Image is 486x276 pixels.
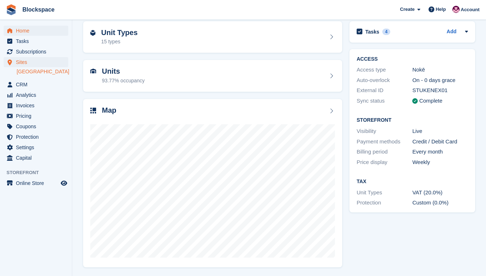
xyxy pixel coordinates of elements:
h2: Map [102,106,116,115]
div: VAT (20.0%) [412,189,468,197]
div: Custom (0.0%) [412,199,468,207]
img: unit-type-icn-2b2737a686de81e16bb02015468b77c625bbabd49415b5ef34ead5e3b44a266d.svg [90,30,95,36]
div: Credit / Debit Card [412,138,468,146]
h2: Units [102,67,145,76]
div: Payment methods [357,138,412,146]
span: CRM [16,79,59,90]
span: Analytics [16,90,59,100]
a: Unit Types 15 types [83,21,342,53]
a: Map [83,99,342,268]
a: menu [4,111,68,121]
h2: Tax [357,179,468,185]
div: 15 types [101,38,138,46]
a: menu [4,79,68,90]
span: Capital [16,153,59,163]
span: Create [400,6,414,13]
div: STUKENEX01 [412,86,468,95]
a: menu [4,178,68,188]
div: Nokē [412,66,468,74]
span: Protection [16,132,59,142]
span: Online Store [16,178,59,188]
a: menu [4,47,68,57]
div: Every month [412,148,468,156]
div: On - 0 days grace [412,76,468,85]
a: menu [4,100,68,111]
h2: ACCESS [357,56,468,62]
span: Coupons [16,121,59,131]
span: Help [436,6,446,13]
div: Billing period [357,148,412,156]
a: menu [4,90,68,100]
h2: Tasks [365,29,379,35]
a: menu [4,132,68,142]
a: Add [447,28,456,36]
a: [GEOGRAPHIC_DATA] [17,68,68,75]
div: Unit Types [357,189,412,197]
a: Blockspace [20,4,57,16]
div: Protection [357,199,412,207]
span: Pricing [16,111,59,121]
div: Weekly [412,158,468,167]
a: menu [4,142,68,152]
span: Home [16,26,59,36]
span: Invoices [16,100,59,111]
span: Storefront [7,169,72,176]
div: Complete [419,97,442,105]
img: map-icn-33ee37083ee616e46c38cad1a60f524a97daa1e2b2c8c0bc3eb3415660979fc1.svg [90,108,96,113]
a: menu [4,121,68,131]
span: Account [461,6,479,13]
div: External ID [357,86,412,95]
span: Settings [16,142,59,152]
span: Subscriptions [16,47,59,57]
a: Preview store [60,179,68,187]
div: Sync status [357,97,412,105]
h2: Storefront [357,117,468,123]
div: 93.77% occupancy [102,77,145,85]
a: Units 93.77% occupancy [83,60,342,92]
a: menu [4,153,68,163]
div: 4 [382,29,391,35]
div: Price display [357,158,412,167]
span: Sites [16,57,59,67]
div: Visibility [357,127,412,135]
h2: Unit Types [101,29,138,37]
div: Live [412,127,468,135]
a: menu [4,57,68,67]
a: menu [4,36,68,46]
img: stora-icon-8386f47178a22dfd0bd8f6a31ec36ba5ce8667c1dd55bd0f319d3a0aa187defe.svg [6,4,17,15]
div: Access type [357,66,412,74]
img: Blockspace [452,6,460,13]
div: Auto-overlock [357,76,412,85]
a: menu [4,26,68,36]
span: Tasks [16,36,59,46]
img: unit-icn-7be61d7bf1b0ce9d3e12c5938cc71ed9869f7b940bace4675aadf7bd6d80202e.svg [90,69,96,74]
